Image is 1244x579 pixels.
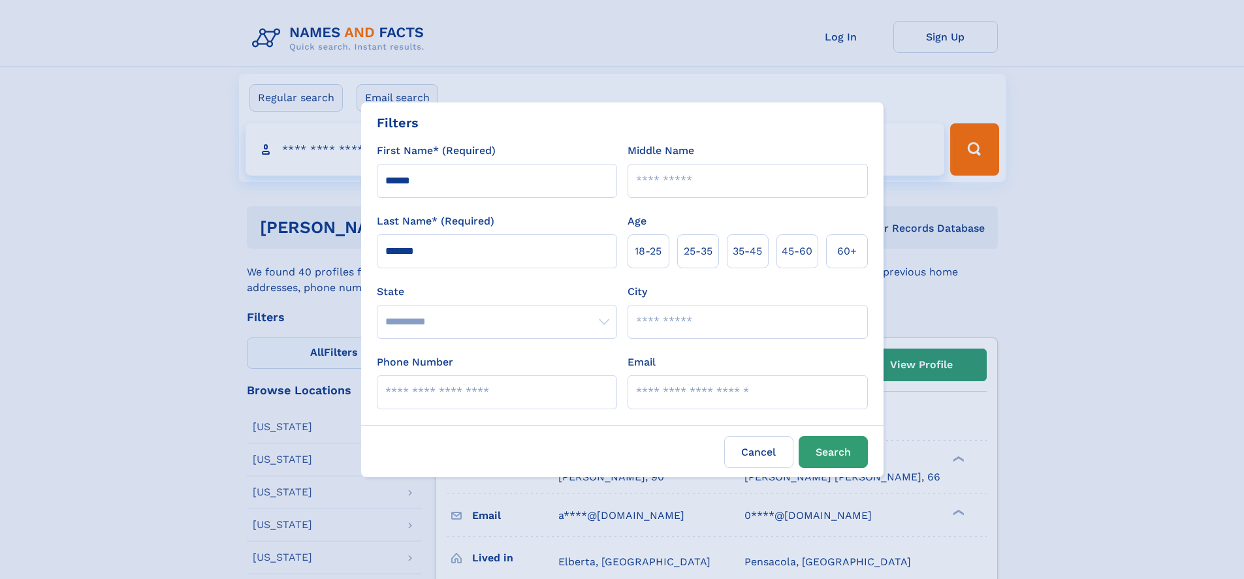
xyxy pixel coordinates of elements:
[837,243,857,259] span: 60+
[628,213,646,229] label: Age
[635,243,662,259] span: 18‑25
[377,213,494,229] label: Last Name* (Required)
[733,243,762,259] span: 35‑45
[377,354,453,370] label: Phone Number
[628,143,694,159] label: Middle Name
[684,243,712,259] span: 25‑35
[628,284,647,300] label: City
[377,113,419,133] div: Filters
[782,243,812,259] span: 45‑60
[724,436,793,468] label: Cancel
[799,436,868,468] button: Search
[628,354,656,370] label: Email
[377,143,496,159] label: First Name* (Required)
[377,284,617,300] label: State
